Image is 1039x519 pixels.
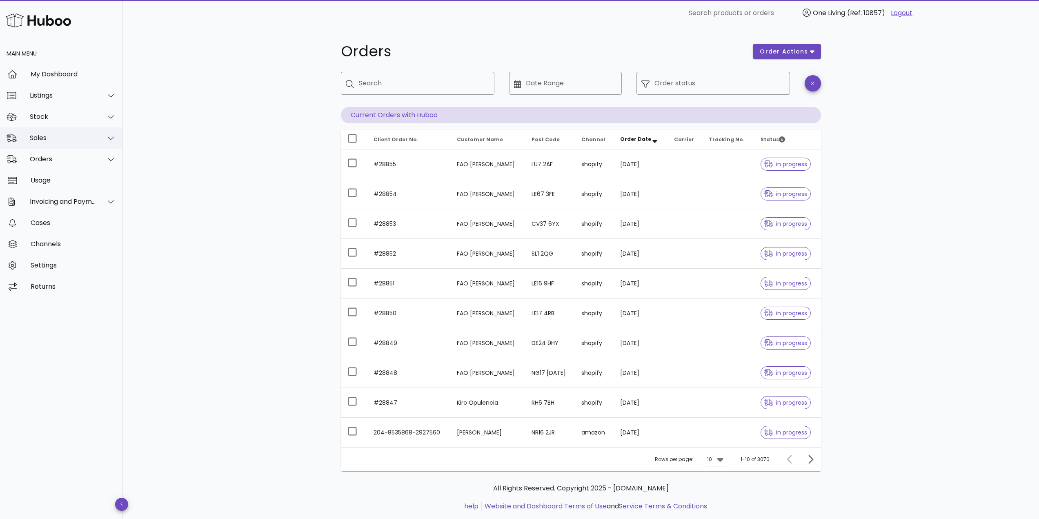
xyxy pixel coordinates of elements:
td: #28852 [367,239,451,269]
td: RH6 7BH [525,388,575,418]
th: Client Order No. [367,130,451,149]
td: SL1 2QG [525,239,575,269]
td: amazon [575,418,614,447]
td: shopify [575,239,614,269]
span: in progress [764,221,808,227]
span: Order Date [620,136,651,143]
td: LE17 4RB [525,298,575,328]
th: Post Code [525,130,575,149]
h1: Orders [341,44,743,59]
div: My Dashboard [31,70,116,78]
td: DE24 9HY [525,328,575,358]
td: #28847 [367,388,451,418]
p: All Rights Reserved. Copyright 2025 - [DOMAIN_NAME] [347,483,814,493]
span: (Ref: 10857) [847,8,885,18]
a: Logout [891,8,912,18]
div: Invoicing and Payments [30,198,96,205]
a: help [464,501,478,511]
img: Huboo Logo [6,11,71,29]
td: NR16 2JR [525,418,575,447]
div: Settings [31,261,116,269]
div: Orders [30,155,96,163]
td: shopify [575,179,614,209]
td: Kiro Opulencia [450,388,525,418]
td: #28849 [367,328,451,358]
button: order actions [753,44,821,59]
td: [DATE] [614,239,667,269]
th: Tracking No. [702,130,754,149]
span: in progress [764,370,808,376]
span: Status [761,136,785,143]
td: #28851 [367,269,451,298]
span: One Living [813,8,845,18]
span: in progress [764,281,808,286]
td: shopify [575,358,614,388]
span: Carrier [674,136,694,143]
td: FAO [PERSON_NAME] [450,298,525,328]
td: FAO [PERSON_NAME] [450,269,525,298]
span: in progress [764,251,808,256]
div: 10Rows per page: [707,453,725,466]
td: 204-8535868-2927560 [367,418,451,447]
td: [DATE] [614,388,667,418]
div: Rows per page: [655,448,725,471]
td: FAO [PERSON_NAME] [450,358,525,388]
li: and [482,501,707,511]
td: #28854 [367,179,451,209]
td: LE67 3FE [525,179,575,209]
div: Sales [30,134,96,142]
div: Usage [31,176,116,184]
td: [DATE] [614,298,667,328]
td: NG17 [DATE] [525,358,575,388]
div: Cases [31,219,116,227]
span: in progress [764,310,808,316]
span: in progress [764,430,808,435]
button: Next page [803,452,818,467]
td: shopify [575,149,614,179]
span: in progress [764,191,808,197]
div: 1-10 of 3070 [741,456,770,463]
td: shopify [575,209,614,239]
td: shopify [575,388,614,418]
th: Status [754,130,821,149]
p: Current Orders with Huboo [341,107,821,123]
td: LE16 9HF [525,269,575,298]
span: Post Code [532,136,560,143]
td: [DATE] [614,179,667,209]
th: Carrier [667,130,702,149]
td: CV37 6YX [525,209,575,239]
td: FAO [PERSON_NAME] [450,179,525,209]
span: Channel [581,136,605,143]
td: FAO [PERSON_NAME] [450,209,525,239]
td: #28850 [367,298,451,328]
span: in progress [764,161,808,167]
td: #28855 [367,149,451,179]
span: Tracking No. [709,136,745,143]
a: Website and Dashboard Terms of Use [485,501,607,511]
td: [DATE] [614,328,667,358]
td: LU7 2AF [525,149,575,179]
div: 10 [707,456,712,463]
td: #28848 [367,358,451,388]
td: [DATE] [614,358,667,388]
th: Channel [575,130,614,149]
div: Channels [31,240,116,248]
td: FAO [PERSON_NAME] [450,149,525,179]
div: Stock [30,113,96,120]
span: in progress [764,400,808,405]
td: [DATE] [614,418,667,447]
span: order actions [759,47,808,56]
div: Listings [30,91,96,99]
th: Customer Name [450,130,525,149]
td: #28853 [367,209,451,239]
td: [DATE] [614,209,667,239]
td: shopify [575,298,614,328]
td: shopify [575,269,614,298]
span: Client Order No. [374,136,418,143]
td: FAO [PERSON_NAME] [450,328,525,358]
td: [DATE] [614,269,667,298]
div: Returns [31,283,116,290]
td: [DATE] [614,149,667,179]
td: [PERSON_NAME] [450,418,525,447]
span: in progress [764,340,808,346]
